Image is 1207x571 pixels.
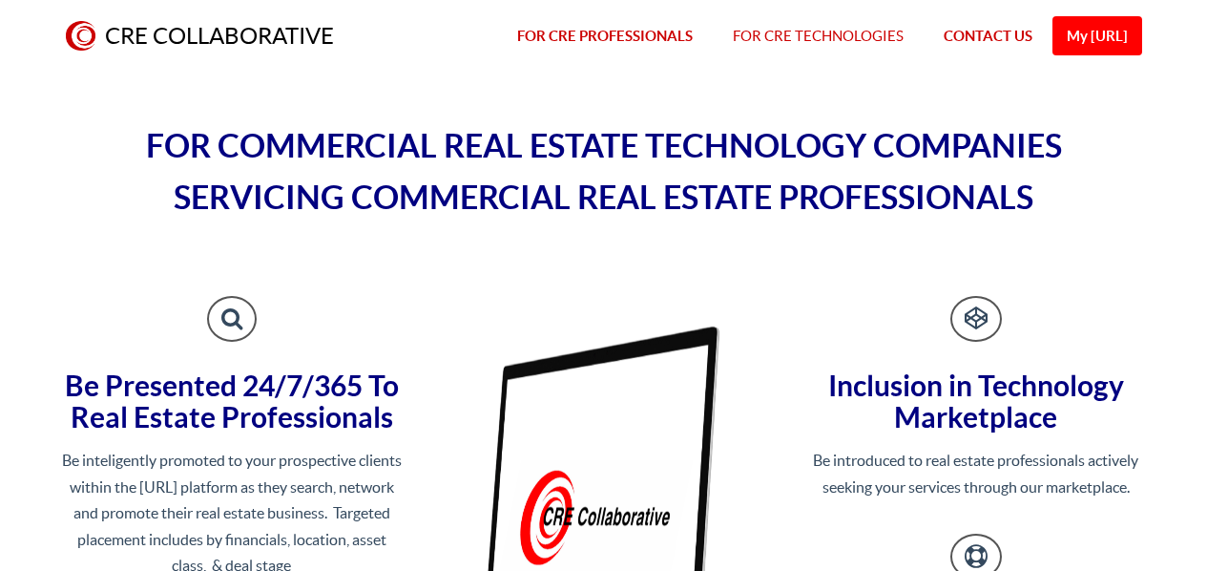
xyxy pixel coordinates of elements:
span: Inclusion in Technology Marketplace [828,370,1124,434]
span: Be Presented 24/7/365 To Real Estate Professionals [65,370,399,434]
span: FOR COMMERCIAL REAL ESTATE TECHNOLOGY COMPANIES SERVICING COMMERCIAL REAL ESTATE PROFESSIONALS [146,127,1062,216]
a: My [URL] [1052,16,1142,55]
p: Be introduced to real estate professionals actively seeking your services through our marketplace. [804,448,1148,500]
